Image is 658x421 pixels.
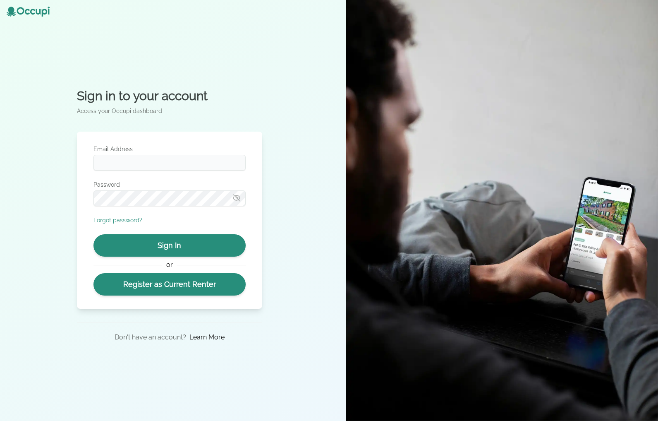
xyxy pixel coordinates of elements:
[93,234,246,257] button: Sign In
[115,332,186,342] p: Don't have an account?
[93,145,246,153] label: Email Address
[93,180,246,189] label: Password
[93,273,246,296] a: Register as Current Renter
[162,260,177,270] span: or
[93,216,142,224] button: Forgot password?
[77,107,262,115] p: Access your Occupi dashboard
[189,332,225,342] a: Learn More
[77,89,262,103] h2: Sign in to your account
